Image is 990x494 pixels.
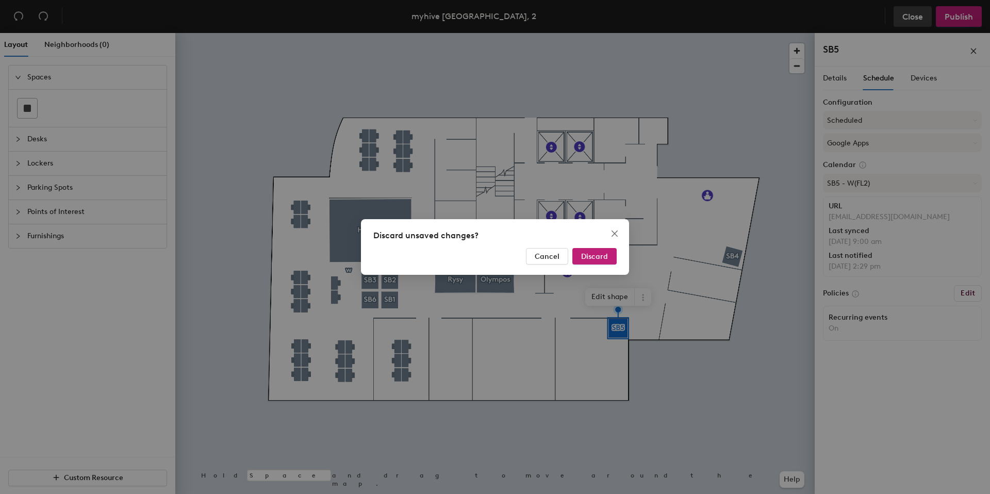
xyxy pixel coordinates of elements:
[572,248,617,265] button: Discard
[610,229,619,238] span: close
[535,252,559,261] span: Cancel
[606,229,623,238] span: Close
[526,248,568,265] button: Cancel
[373,229,617,242] div: Discard unsaved changes?
[606,225,623,242] button: Close
[581,252,608,261] span: Discard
